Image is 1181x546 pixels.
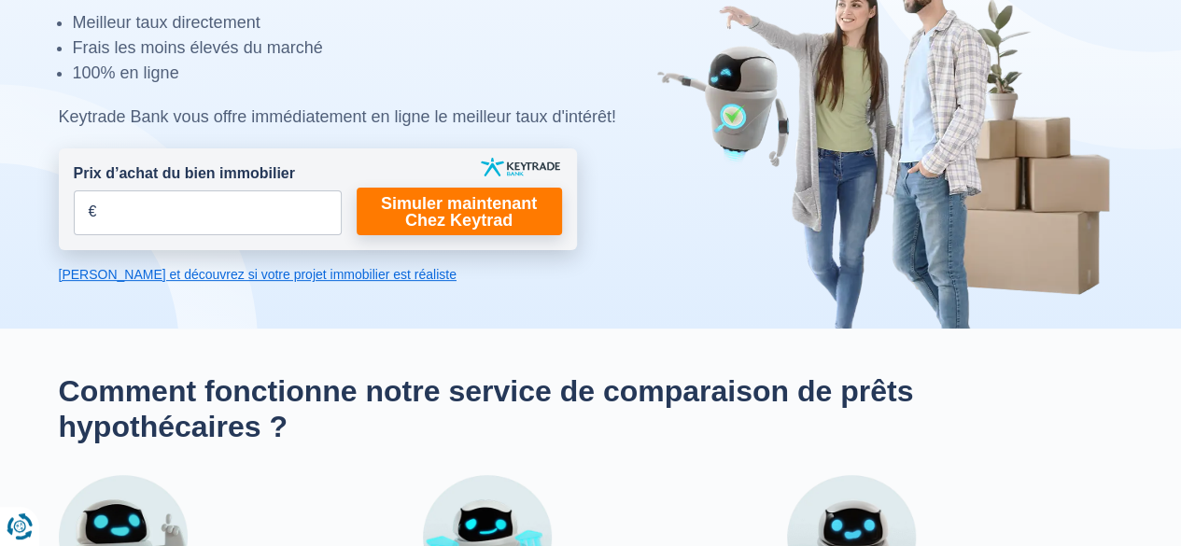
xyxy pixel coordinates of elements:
li: Frais les moins élevés du marché [73,35,668,61]
img: keytrade [481,158,560,176]
a: [PERSON_NAME] et découvrez si votre projet immobilier est réaliste [59,265,577,284]
a: Simuler maintenant Chez Keytrad [357,188,562,235]
label: Prix d’achat du bien immobilier [74,163,295,185]
span: € [89,202,97,223]
div: Keytrade Bank vous offre immédiatement en ligne le meilleur taux d'intérêt! [59,105,668,130]
li: 100% en ligne [73,61,668,86]
li: Meilleur taux directement [73,10,668,35]
h2: Comment fonctionne notre service de comparaison de prêts hypothécaires ? [59,373,1123,445]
